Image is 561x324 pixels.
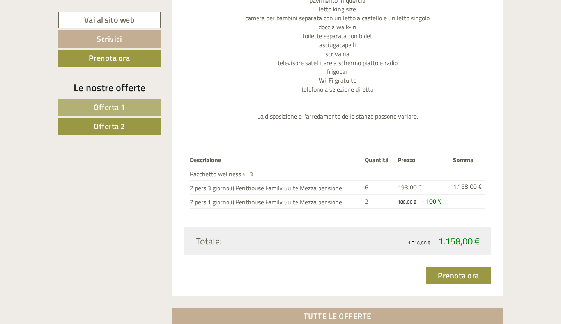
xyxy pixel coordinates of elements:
[398,198,416,205] span: 180,00 €
[190,166,362,181] td: Pacchetto wellness 4=3
[190,154,362,166] th: Descrizione
[190,234,338,248] div: Totale:
[94,120,125,132] span: Offerta 2
[421,197,441,206] span: - 100 %
[58,80,161,95] div: Le nostre offerte
[190,181,362,195] td: 2 pers.3 giorno(i) Penthouse Family Suite Mezza pensione
[438,234,480,248] span: 1.158,00 €
[58,12,161,28] a: Vai al sito web
[450,154,485,166] th: Somma
[94,101,125,113] span: Offerta 1
[408,239,430,246] span: 1.518,00 €
[362,194,395,208] td: 2
[450,181,485,195] td: 1.158,00 €
[398,182,422,192] span: 193,00 €
[362,181,395,195] td: 6
[190,194,362,208] td: 2 pers.1 giorno(i) Penthouse Family Suite Mezza pensione
[395,154,450,166] th: Prezzo
[426,267,491,284] a: Prenota ora
[58,50,161,67] a: Prenota ora
[58,30,161,48] a: Scrivici
[362,154,395,166] th: Quantità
